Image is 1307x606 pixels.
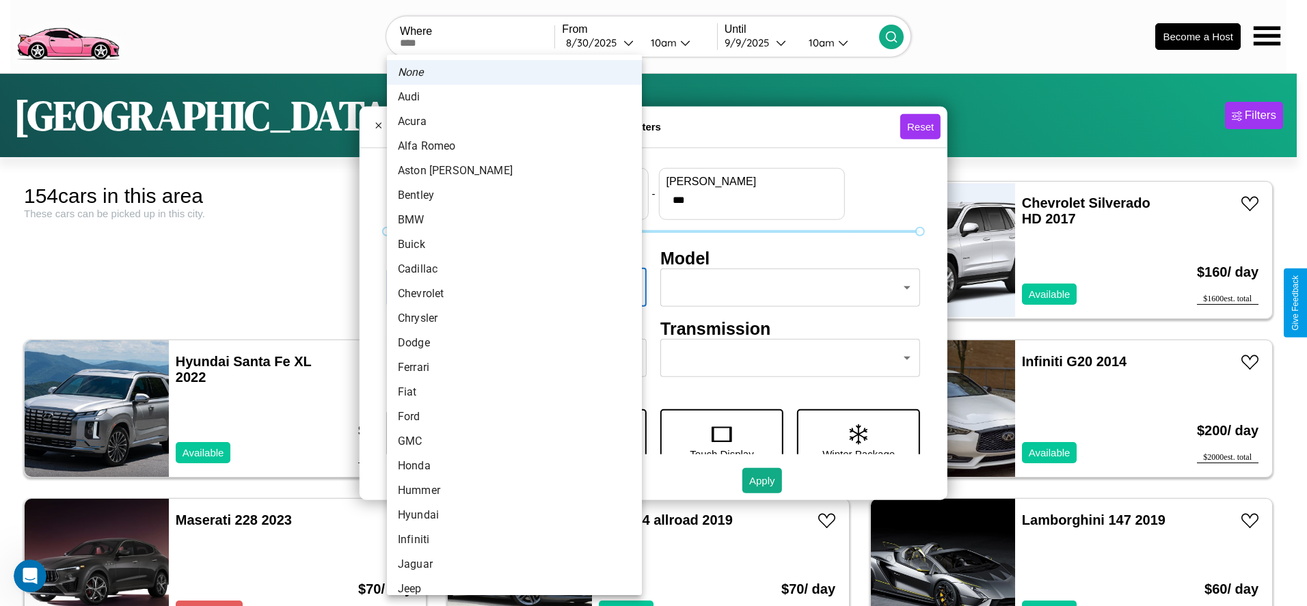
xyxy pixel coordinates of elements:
[387,208,642,232] li: BMW
[387,355,642,380] li: Ferrari
[387,257,642,281] li: Cadillac
[387,331,642,355] li: Dodge
[398,64,424,81] em: None
[387,134,642,159] li: Alfa Romeo
[387,577,642,601] li: Jeep
[387,85,642,109] li: Audi
[14,560,46,592] iframe: Intercom live chat
[387,429,642,454] li: GMC
[387,454,642,478] li: Honda
[387,281,642,306] li: Chevrolet
[387,183,642,208] li: Bentley
[387,306,642,331] li: Chrysler
[387,478,642,503] li: Hummer
[387,527,642,552] li: Infiniti
[387,404,642,429] li: Ford
[387,109,642,134] li: Acura
[387,503,642,527] li: Hyundai
[387,232,642,257] li: Buick
[387,380,642,404] li: Fiat
[387,552,642,577] li: Jaguar
[1291,275,1300,331] div: Give Feedback
[387,159,642,183] li: Aston [PERSON_NAME]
